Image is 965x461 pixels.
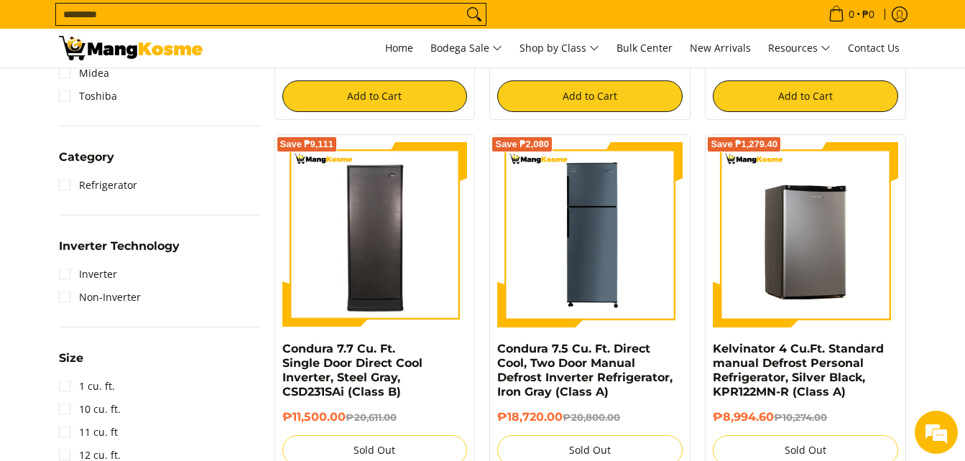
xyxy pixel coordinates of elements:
[768,39,831,57] span: Resources
[217,29,907,67] nav: Main Menu
[385,41,413,55] span: Home
[713,142,898,327] img: Kelvinator 4 Cu.Ft. Standard manual Defrost Personal Refrigerator, Silver Black, KPR122MN-R (Clas...
[512,29,606,67] a: Shop by Class
[824,6,879,22] span: •
[430,39,502,57] span: Bodega Sale
[59,421,118,444] a: 11 cu. ft
[59,241,180,263] summary: Open
[59,152,114,174] summary: Open
[423,29,509,67] a: Bodega Sale
[711,140,777,149] span: Save ₱1,279.40
[282,144,468,325] img: Condura 7.7 Cu. Ft. Single Door Direct Cool Inverter, Steel Gray, CSD231SAi (Class B)
[282,342,423,399] a: Condura 7.7 Cu. Ft. Single Door Direct Cool Inverter, Steel Gray, CSD231SAi (Class B)
[683,29,758,67] a: New Arrivals
[378,29,420,67] a: Home
[713,410,898,424] h6: ₱8,994.60
[59,286,141,309] a: Non-Inverter
[713,342,884,399] a: Kelvinator 4 Cu.Ft. Standard manual Defrost Personal Refrigerator, Silver Black, KPR122MN-R (Clas...
[59,152,114,163] span: Category
[497,142,683,327] img: condura-direct-cool-7.5-cubic-feet-2-door-manual-defrost-inverter-ref-iron-gray-full-view-mang-kosme
[346,411,397,423] del: ₱20,611.00
[59,353,83,364] span: Size
[520,39,599,57] span: Shop by Class
[860,9,877,19] span: ₱0
[846,9,857,19] span: 0
[563,411,620,423] del: ₱20,800.00
[59,398,121,421] a: 10 cu. ft.
[59,85,117,108] a: Toshiba
[59,62,109,85] a: Midea
[282,410,468,424] h6: ₱11,500.00
[497,342,673,399] a: Condura 7.5 Cu. Ft. Direct Cool, Two Door Manual Defrost Inverter Refrigerator, Iron Gray (Class A)
[690,41,751,55] span: New Arrivals
[713,80,898,112] button: Add to Cart
[59,36,203,60] img: Bodega Sale Refrigerator l Mang Kosme: Home Appliances Warehouse Sale
[495,140,549,149] span: Save ₱2,080
[609,29,680,67] a: Bulk Center
[282,80,468,112] button: Add to Cart
[59,263,117,286] a: Inverter
[280,140,334,149] span: Save ₱9,111
[59,241,180,252] span: Inverter Technology
[59,375,115,398] a: 1 cu. ft.
[59,353,83,375] summary: Open
[497,410,683,424] h6: ₱18,720.00
[848,41,900,55] span: Contact Us
[463,4,486,25] button: Search
[761,29,838,67] a: Resources
[497,80,683,112] button: Add to Cart
[617,41,673,55] span: Bulk Center
[774,411,827,423] del: ₱10,274.00
[841,29,907,67] a: Contact Us
[59,174,137,197] a: Refrigerator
